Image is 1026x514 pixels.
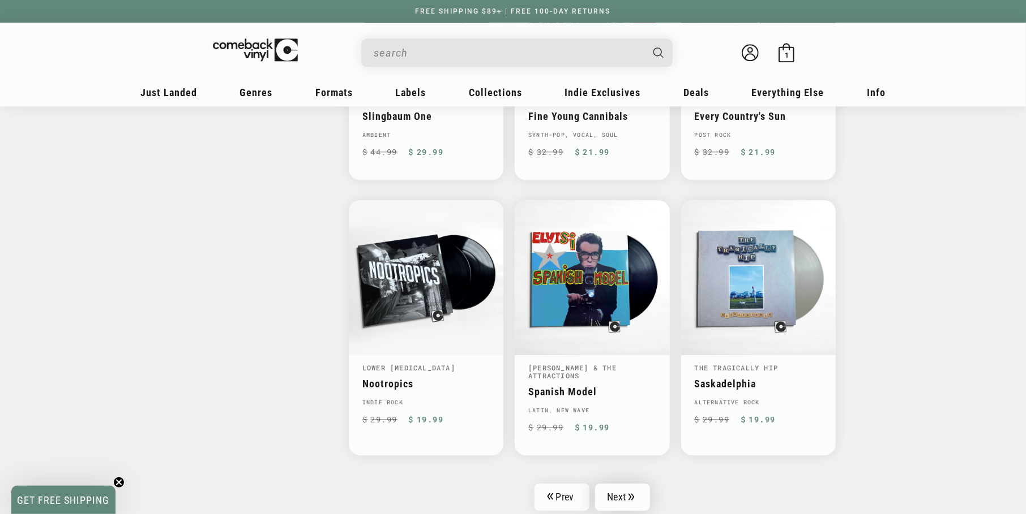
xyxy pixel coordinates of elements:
[315,87,353,98] span: Formats
[113,477,125,488] button: Close teaser
[240,87,273,98] span: Genres
[535,483,589,511] a: Prev
[18,494,110,506] span: GET FREE SHIPPING
[785,51,789,59] span: 1
[695,110,822,122] a: Every Country's Sun
[374,41,642,64] input: When autocomplete results are available use up and down arrows to review and enter to select
[595,483,651,511] a: Next
[404,7,622,15] a: FREE SHIPPING $89+ | FREE 100-DAY RETURNS
[396,87,426,98] span: Labels
[528,110,656,122] a: Fine Young Cannibals
[695,378,822,390] a: Saskadelphia
[362,110,490,122] a: Slingbaum One
[11,486,116,514] div: GET FREE SHIPPINGClose teaser
[695,363,779,372] a: The Tragically Hip
[565,87,641,98] span: Indie Exclusives
[644,38,674,67] button: Search
[528,386,656,398] a: Spanish Model
[867,87,886,98] span: Info
[528,363,617,380] a: [PERSON_NAME] & The Attractions
[361,38,673,67] div: Search
[469,87,522,98] span: Collections
[683,87,709,98] span: Deals
[362,363,455,372] a: Lower [MEDICAL_DATA]
[362,378,490,390] a: Nootropics
[140,87,197,98] span: Just Landed
[752,87,824,98] span: Everything Else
